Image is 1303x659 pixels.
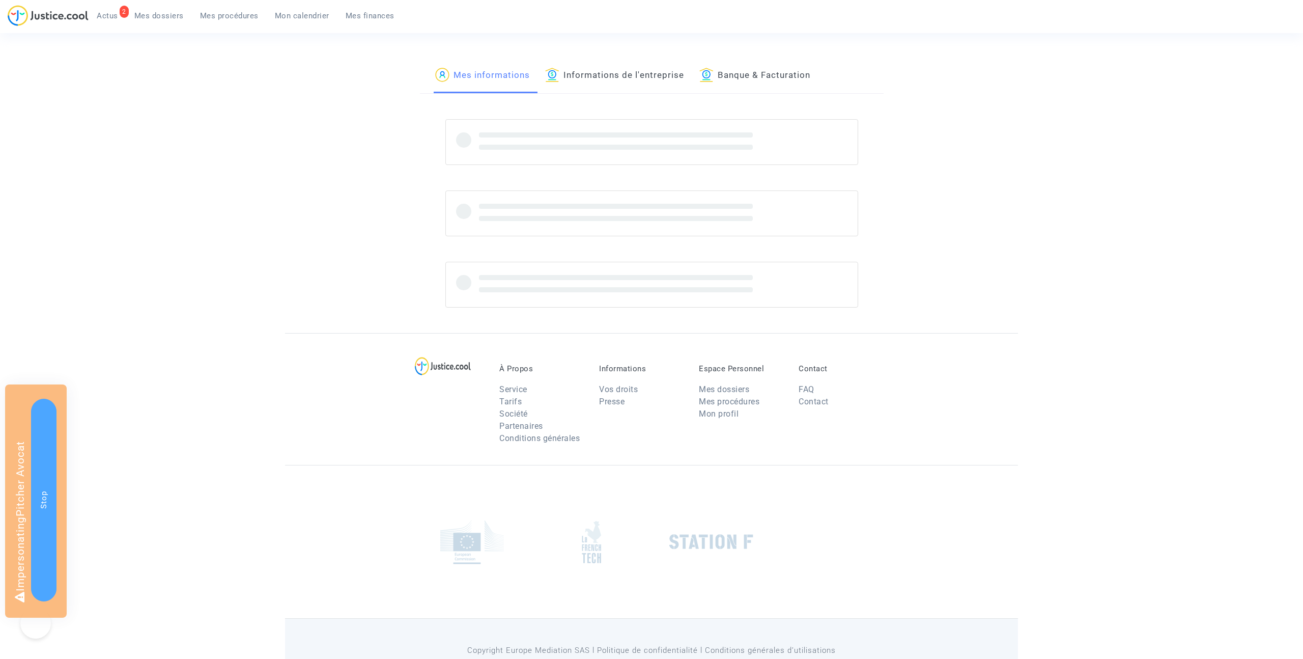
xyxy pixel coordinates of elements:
a: Mes procédures [192,8,267,23]
a: Partenaires [499,421,543,431]
img: french_tech.png [582,520,601,564]
a: FAQ [799,385,814,394]
span: Actus [97,11,118,20]
button: Stop [31,399,56,601]
p: Contact [799,364,883,373]
div: Impersonating [5,385,67,618]
img: stationf.png [669,534,753,550]
span: Stop [39,491,48,509]
span: Mes finances [346,11,394,20]
img: icon-banque.svg [699,68,714,82]
a: Mes procédures [699,397,759,406]
p: Copyright Europe Mediation SAS l Politique de confidentialité l Conditions générales d’utilisa... [420,644,884,657]
iframe: Help Scout Beacon - Open [20,608,51,639]
a: Vos droits [599,385,638,394]
a: Tarifs [499,397,522,406]
img: logo-lg.svg [415,357,471,375]
a: Presse [599,397,625,406]
a: Mon profil [699,409,739,419]
a: Mes dossiers [126,8,192,23]
img: jc-logo.svg [8,5,89,26]
a: Conditions générales [499,433,580,443]
img: icon-passager.svg [435,68,449,82]
img: europe_commision.png [440,520,504,564]
p: Espace Personnel [699,364,783,373]
a: 2Actus [89,8,126,23]
a: Contact [799,397,829,406]
a: Mon calendrier [267,8,337,23]
img: icon-banque.svg [545,68,559,82]
span: Mon calendrier [275,11,329,20]
a: Mes dossiers [699,385,749,394]
span: Mes dossiers [134,11,184,20]
a: Informations de l'entreprise [545,59,684,93]
p: À Propos [499,364,584,373]
div: 2 [120,6,129,18]
span: Mes procédures [200,11,259,20]
a: Service [499,385,527,394]
a: Société [499,409,528,419]
a: Mes finances [337,8,403,23]
p: Informations [599,364,684,373]
a: Mes informations [435,59,530,93]
a: Banque & Facturation [699,59,810,93]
